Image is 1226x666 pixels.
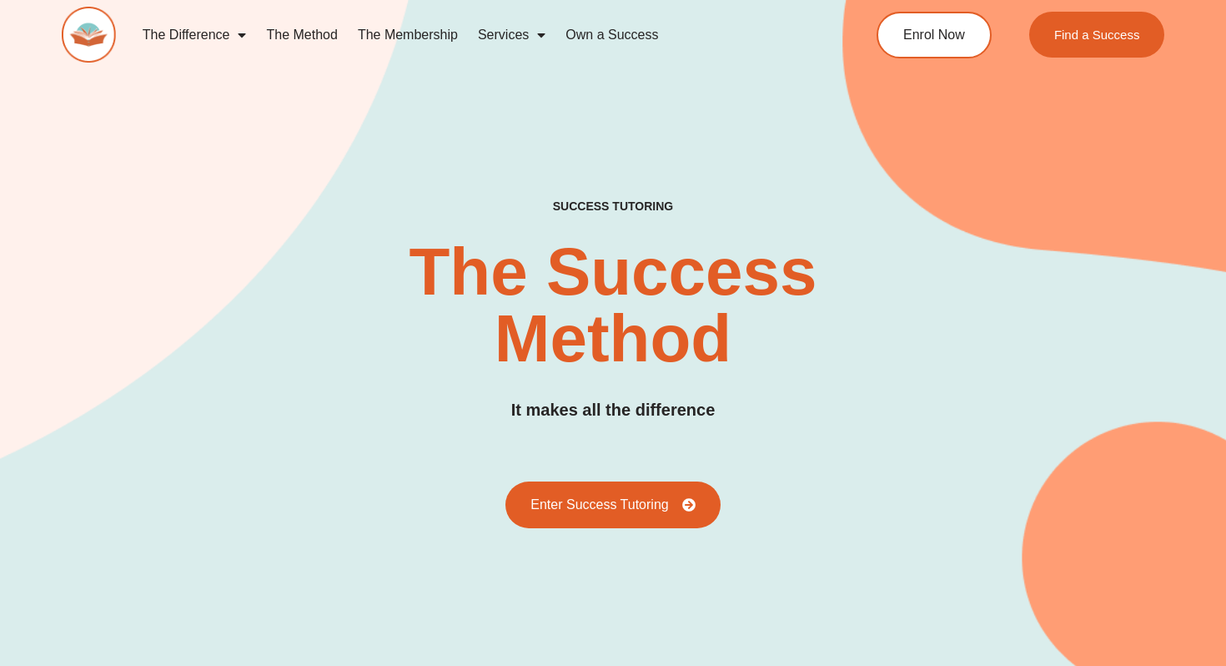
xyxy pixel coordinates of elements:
[511,397,716,423] h3: It makes all the difference
[1029,12,1165,58] a: Find a Success
[903,28,965,42] span: Enrol Now
[468,16,555,54] a: Services
[1054,28,1140,41] span: Find a Success
[450,199,776,214] h4: SUCCESS TUTORING​
[530,498,668,512] span: Enter Success Tutoring
[133,16,814,54] nav: Menu
[877,12,992,58] a: Enrol Now
[348,16,468,54] a: The Membership
[133,16,257,54] a: The Difference
[364,239,863,372] h2: The Success Method
[555,16,668,54] a: Own a Success
[256,16,347,54] a: The Method
[505,482,720,528] a: Enter Success Tutoring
